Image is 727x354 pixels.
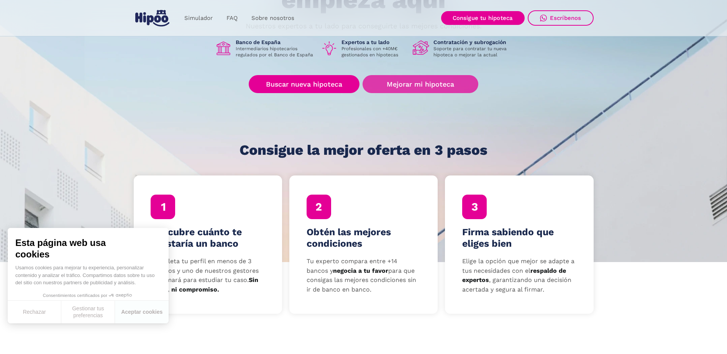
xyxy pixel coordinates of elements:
[528,10,594,26] a: Escríbenos
[441,11,525,25] a: Consigue tu hipoteca
[220,11,245,26] a: FAQ
[462,257,576,295] p: Elige la opción que mejor se adapte a tus necesidades con el , garantizando una decisión acertada...
[236,46,315,58] p: Intermediarios hipotecarios regulados por el Banco de España
[363,75,478,93] a: Mejorar mi hipoteca
[341,46,407,58] p: Profesionales con +40M€ gestionados en hipotecas
[240,143,487,158] h1: Consigue la mejor oferta en 3 pasos
[550,15,581,21] div: Escríbenos
[433,39,512,46] h1: Contratación y subrogación
[433,46,512,58] p: Soporte para contratar tu nueva hipoteca o mejorar la actual
[134,7,171,29] a: home
[151,257,265,295] p: Completa tu perfil en menos de 3 minutos y uno de nuestros gestores te llamará para estudiar tu c...
[151,226,265,249] h4: Descubre cuánto te prestaría un banco
[307,257,421,295] p: Tu experto compara entre +14 bancos y para que consigas las mejores condiciones sin ir de banco e...
[236,39,315,46] h1: Banco de España
[177,11,220,26] a: Simulador
[245,11,301,26] a: Sobre nosotros
[307,226,421,249] h4: Obtén las mejores condiciones
[341,39,407,46] h1: Expertos a tu lado
[333,267,388,274] strong: negocia a tu favor
[151,276,258,293] strong: Sin coste, ni compromiso.
[249,75,359,93] a: Buscar nueva hipoteca
[462,226,576,249] h4: Firma sabiendo que eliges bien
